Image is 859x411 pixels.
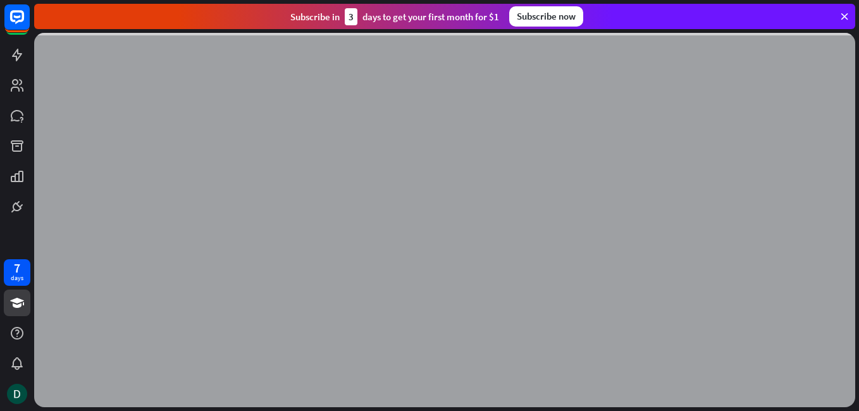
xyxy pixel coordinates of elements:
[345,8,357,25] div: 3
[11,274,23,283] div: days
[290,8,499,25] div: Subscribe in days to get your first month for $1
[4,259,30,286] a: 7 days
[509,6,583,27] div: Subscribe now
[14,262,20,274] div: 7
